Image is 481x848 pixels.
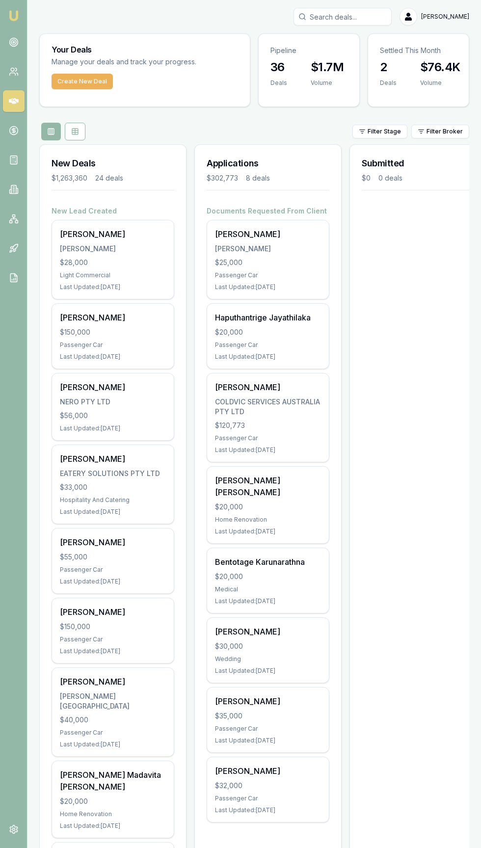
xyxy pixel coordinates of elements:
[60,271,166,279] div: Light Commercial
[380,59,397,75] h3: 2
[380,79,397,87] div: Deals
[60,469,166,478] div: EATERY SOLUTIONS PTY LTD
[215,725,321,733] div: Passenger Car
[270,59,287,75] h3: 36
[60,482,166,492] div: $33,000
[60,566,166,574] div: Passenger Car
[52,46,238,53] h3: Your Deals
[60,508,166,516] div: Last Updated: [DATE]
[215,353,321,361] div: Last Updated: [DATE]
[411,125,469,138] button: Filter Broker
[207,157,329,170] h3: Applications
[420,79,460,87] div: Volume
[215,381,321,393] div: [PERSON_NAME]
[215,258,321,267] div: $25,000
[60,636,166,643] div: Passenger Car
[60,810,166,818] div: Home Renovation
[60,353,166,361] div: Last Updated: [DATE]
[215,641,321,651] div: $30,000
[215,655,321,663] div: Wedding
[215,711,321,721] div: $35,000
[215,327,321,337] div: $20,000
[52,173,87,183] div: $1,263,360
[368,128,401,135] span: Filter Stage
[215,283,321,291] div: Last Updated: [DATE]
[215,271,321,279] div: Passenger Car
[311,59,344,75] h3: $1.7M
[52,206,174,216] h4: New Lead Created
[60,552,166,562] div: $55,000
[270,79,287,87] div: Deals
[421,13,469,21] span: [PERSON_NAME]
[60,341,166,349] div: Passenger Car
[60,244,166,254] div: [PERSON_NAME]
[60,769,166,793] div: [PERSON_NAME] Madavita [PERSON_NAME]
[60,691,166,711] div: [PERSON_NAME][GEOGRAPHIC_DATA]
[60,622,166,632] div: $150,000
[60,741,166,748] div: Last Updated: [DATE]
[215,626,321,637] div: [PERSON_NAME]
[52,56,238,68] p: Manage your deals and track your progress.
[215,667,321,675] div: Last Updated: [DATE]
[380,46,457,55] p: Settled This Month
[215,446,321,454] div: Last Updated: [DATE]
[215,585,321,593] div: Medical
[207,173,238,183] div: $302,773
[215,421,321,430] div: $120,773
[60,578,166,585] div: Last Updated: [DATE]
[60,729,166,737] div: Passenger Car
[52,74,113,89] button: Create New Deal
[270,46,347,55] p: Pipeline
[215,434,321,442] div: Passenger Car
[60,715,166,725] div: $40,000
[60,258,166,267] div: $28,000
[427,128,463,135] span: Filter Broker
[378,173,402,183] div: 0 deals
[215,556,321,568] div: Bentotage Karunarathna
[311,79,344,87] div: Volume
[60,536,166,548] div: [PERSON_NAME]
[215,695,321,707] div: [PERSON_NAME]
[215,228,321,240] div: [PERSON_NAME]
[215,341,321,349] div: Passenger Car
[215,502,321,512] div: $20,000
[215,244,321,254] div: [PERSON_NAME]
[215,475,321,498] div: [PERSON_NAME] [PERSON_NAME]
[60,496,166,504] div: Hospitality And Catering
[60,381,166,393] div: [PERSON_NAME]
[52,157,174,170] h3: New Deals
[215,737,321,744] div: Last Updated: [DATE]
[215,516,321,524] div: Home Renovation
[60,327,166,337] div: $150,000
[60,312,166,323] div: [PERSON_NAME]
[215,312,321,323] div: Haputhantrige Jayathilaka
[60,647,166,655] div: Last Updated: [DATE]
[60,796,166,806] div: $20,000
[95,173,123,183] div: 24 deals
[215,397,321,417] div: COLDVIC SERVICES AUSTRALIA PTY LTD
[60,424,166,432] div: Last Updated: [DATE]
[294,8,392,26] input: Search deals
[60,397,166,407] div: NERO PTY LTD
[352,125,407,138] button: Filter Stage
[215,806,321,814] div: Last Updated: [DATE]
[60,822,166,830] div: Last Updated: [DATE]
[60,606,166,618] div: [PERSON_NAME]
[215,528,321,535] div: Last Updated: [DATE]
[60,228,166,240] div: [PERSON_NAME]
[362,173,371,183] div: $0
[215,765,321,777] div: [PERSON_NAME]
[215,597,321,605] div: Last Updated: [DATE]
[215,572,321,582] div: $20,000
[246,173,270,183] div: 8 deals
[60,411,166,421] div: $56,000
[8,10,20,22] img: emu-icon-u.png
[60,283,166,291] div: Last Updated: [DATE]
[60,676,166,688] div: [PERSON_NAME]
[215,781,321,791] div: $32,000
[215,795,321,802] div: Passenger Car
[420,59,460,75] h3: $76.4K
[207,206,329,216] h4: Documents Requested From Client
[60,453,166,465] div: [PERSON_NAME]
